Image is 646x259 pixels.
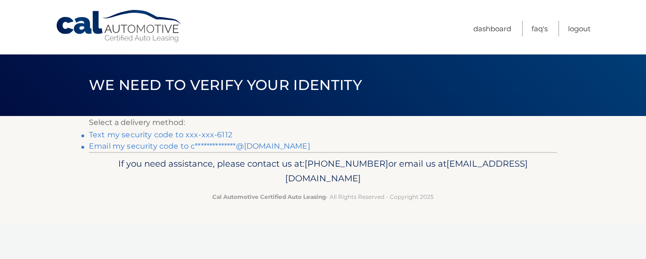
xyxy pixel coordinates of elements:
[568,21,591,36] a: Logout
[89,130,232,139] a: Text my security code to xxx-xxx-6112
[55,9,183,43] a: Cal Automotive
[532,21,548,36] a: FAQ's
[95,192,551,202] p: - All Rights Reserved - Copyright 2025
[95,156,551,187] p: If you need assistance, please contact us at: or email us at
[473,21,511,36] a: Dashboard
[305,158,388,169] span: [PHONE_NUMBER]
[89,76,362,94] span: We need to verify your identity
[89,116,557,129] p: Select a delivery method:
[212,193,326,200] strong: Cal Automotive Certified Auto Leasing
